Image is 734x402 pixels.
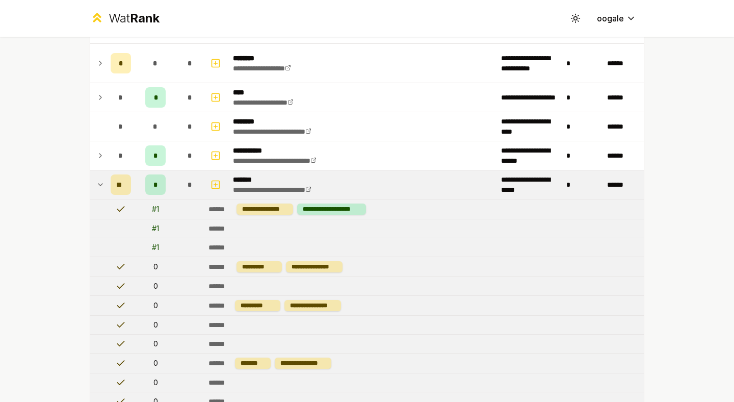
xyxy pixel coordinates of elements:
a: WatRank [90,10,160,27]
button: oogale [589,9,644,28]
td: 0 [135,316,176,334]
div: Wat [109,10,160,27]
span: Rank [130,11,160,26]
div: # 1 [152,204,159,214]
td: 0 [135,373,176,392]
div: # 1 [152,223,159,234]
span: oogale [597,12,624,24]
td: 0 [135,296,176,315]
td: 0 [135,277,176,295]
div: # 1 [152,242,159,253]
td: 0 [135,335,176,353]
td: 0 [135,354,176,373]
td: 0 [135,257,176,277]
